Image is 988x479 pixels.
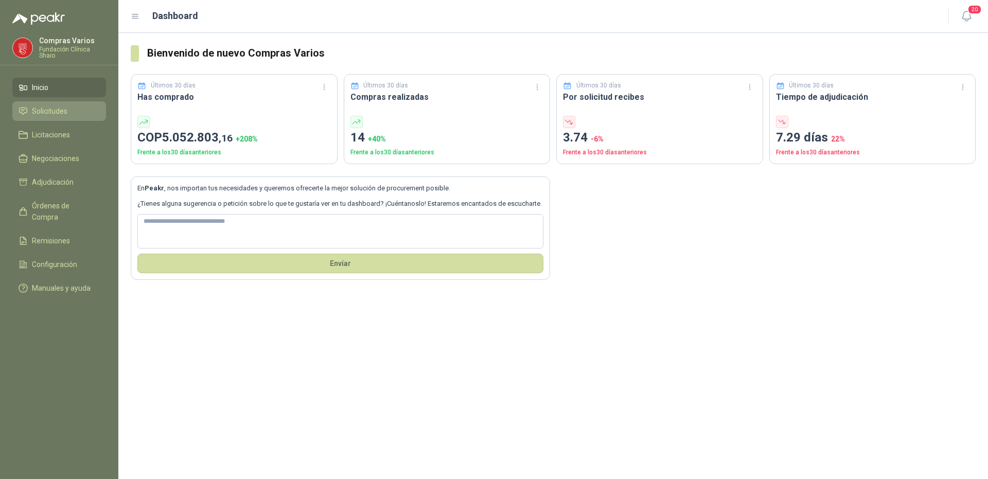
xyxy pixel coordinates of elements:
a: Manuales y ayuda [12,278,106,298]
span: Órdenes de Compra [32,200,96,223]
p: Frente a los 30 días anteriores [563,148,756,157]
h3: Compras realizadas [350,91,544,103]
b: Peakr [145,184,164,192]
p: 7.29 días [776,128,969,148]
span: 5.052.803 [162,130,233,145]
span: Negociaciones [32,153,79,164]
a: Licitaciones [12,125,106,145]
p: Últimos 30 días [363,81,408,91]
a: Inicio [12,78,106,97]
span: Solicitudes [32,105,67,117]
button: 20 [957,7,976,26]
span: Manuales y ayuda [32,282,91,294]
a: Configuración [12,255,106,274]
span: Adjudicación [32,176,74,188]
p: Últimos 30 días [789,81,834,91]
img: Company Logo [13,38,32,58]
span: Configuración [32,259,77,270]
p: En , nos importan tus necesidades y queremos ofrecerte la mejor solución de procurement posible. [137,183,543,193]
a: Remisiones [12,231,106,251]
p: Frente a los 30 días anteriores [137,148,331,157]
h3: Tiempo de adjudicación [776,91,969,103]
span: + 208 % [236,135,258,143]
span: 20 [967,5,982,14]
p: Compras Varios [39,37,106,44]
span: -6 % [591,135,604,143]
span: 22 % [831,135,845,143]
button: Envíar [137,254,543,273]
h1: Dashboard [152,9,198,23]
span: Inicio [32,82,48,93]
a: Solicitudes [12,101,106,121]
h3: Por solicitud recibes [563,91,756,103]
p: Últimos 30 días [151,81,196,91]
span: Remisiones [32,235,70,246]
h3: Bienvenido de nuevo Compras Varios [147,45,976,61]
p: Frente a los 30 días anteriores [776,148,969,157]
img: Logo peakr [12,12,65,25]
a: Negociaciones [12,149,106,168]
h3: Has comprado [137,91,331,103]
p: COP [137,128,331,148]
span: Licitaciones [32,129,70,140]
a: Adjudicación [12,172,106,192]
p: ¿Tienes alguna sugerencia o petición sobre lo que te gustaría ver en tu dashboard? ¡Cuéntanoslo! ... [137,199,543,209]
p: Fundación Clínica Shaio [39,46,106,59]
p: 3.74 [563,128,756,148]
p: Frente a los 30 días anteriores [350,148,544,157]
a: Órdenes de Compra [12,196,106,227]
span: + 40 % [368,135,386,143]
span: ,16 [219,132,233,144]
p: Últimos 30 días [576,81,621,91]
p: 14 [350,128,544,148]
